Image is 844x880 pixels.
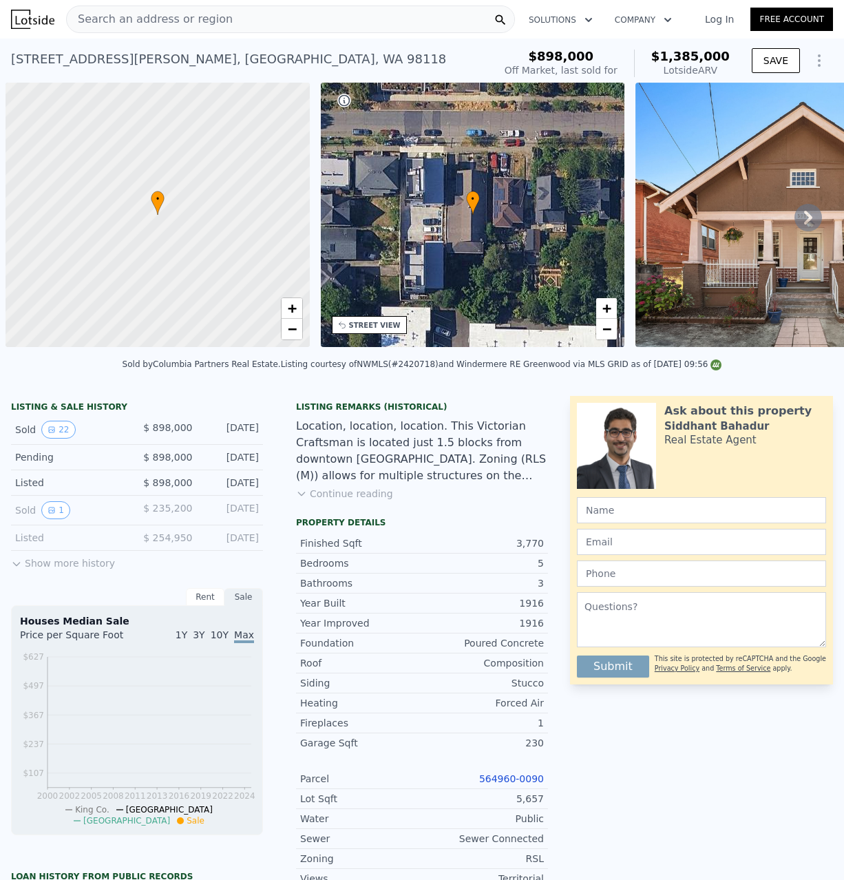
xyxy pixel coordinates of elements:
[187,816,204,826] span: Sale
[655,664,699,672] a: Privacy Policy
[211,629,229,640] span: 10Y
[596,319,617,339] a: Zoom out
[422,656,544,670] div: Composition
[716,664,770,672] a: Terms of Service
[529,49,594,63] span: $898,000
[143,477,192,488] span: $ 898,000
[300,792,422,806] div: Lot Sqft
[20,628,137,650] div: Price per Square Foot
[15,421,126,439] div: Sold
[602,320,611,337] span: −
[15,531,126,545] div: Listed
[300,576,422,590] div: Bathrooms
[15,450,126,464] div: Pending
[169,791,190,801] tspan: 2016
[37,791,59,801] tspan: 2000
[479,773,544,784] a: 564960-0090
[282,298,302,319] a: Zoom in
[11,10,54,29] img: Lotside
[83,816,170,826] span: [GEOGRAPHIC_DATA]
[143,422,192,433] span: $ 898,000
[466,191,480,215] div: •
[204,421,260,439] div: [DATE]
[664,433,757,447] div: Real Estate Agent
[300,832,422,846] div: Sewer
[151,191,165,215] div: •
[224,588,263,606] div: Sale
[41,421,75,439] button: View historical data
[518,8,604,32] button: Solutions
[752,48,800,73] button: SAVE
[23,740,44,749] tspan: $237
[422,812,544,826] div: Public
[20,614,254,628] div: Houses Median Sale
[125,791,146,801] tspan: 2011
[287,300,296,317] span: +
[577,497,826,523] input: Name
[186,588,224,606] div: Rent
[126,805,213,815] span: [GEOGRAPHIC_DATA]
[282,319,302,339] a: Zoom out
[143,532,192,543] span: $ 254,950
[651,49,730,63] span: $1,385,000
[151,193,165,205] span: •
[422,852,544,866] div: RSL
[422,616,544,630] div: 1916
[300,656,422,670] div: Roof
[281,359,722,369] div: Listing courtesy of NWMLS (#2420718) and Windermere RE Greenwood via MLS GRID as of [DATE] 09:56
[300,616,422,630] div: Year Improved
[11,50,446,69] div: [STREET_ADDRESS][PERSON_NAME] , [GEOGRAPHIC_DATA] , WA 98118
[577,656,649,678] button: Submit
[81,791,102,801] tspan: 2005
[59,791,81,801] tspan: 2002
[422,596,544,610] div: 1916
[296,487,393,501] button: Continue reading
[75,805,109,815] span: King Co.
[296,401,548,412] div: Listing Remarks (Historical)
[422,696,544,710] div: Forced Air
[300,736,422,750] div: Garage Sqft
[577,529,826,555] input: Email
[422,792,544,806] div: 5,657
[123,359,281,369] div: Sold by Columbia Partners Real Estate .
[664,403,812,419] div: Ask about this property
[23,652,44,662] tspan: $627
[204,476,260,490] div: [DATE]
[422,676,544,690] div: Stucco
[143,452,192,463] span: $ 898,000
[422,556,544,570] div: 5
[300,716,422,730] div: Fireplaces
[41,501,70,519] button: View historical data
[805,47,833,74] button: Show Options
[710,359,721,370] img: NWMLS Logo
[300,812,422,826] div: Water
[422,536,544,550] div: 3,770
[300,696,422,710] div: Heating
[664,419,769,433] div: Siddhant Bahadur
[602,300,611,317] span: +
[11,401,263,415] div: LISTING & SALE HISTORY
[505,63,618,77] div: Off Market, last sold for
[15,476,126,490] div: Listed
[296,517,548,528] div: Property details
[204,501,260,519] div: [DATE]
[234,791,255,801] tspan: 2024
[176,629,187,640] span: 1Y
[422,576,544,590] div: 3
[23,681,44,691] tspan: $497
[193,629,204,640] span: 3Y
[300,772,422,786] div: Parcel
[147,791,168,801] tspan: 2013
[596,298,617,319] a: Zoom in
[23,768,44,778] tspan: $107
[300,596,422,610] div: Year Built
[422,636,544,650] div: Poured Concrete
[23,711,44,720] tspan: $367
[651,63,730,77] div: Lotside ARV
[300,556,422,570] div: Bedrooms
[466,193,480,205] span: •
[349,320,401,331] div: STREET VIEW
[688,12,750,26] a: Log In
[750,8,833,31] a: Free Account
[143,503,192,514] span: $ 235,200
